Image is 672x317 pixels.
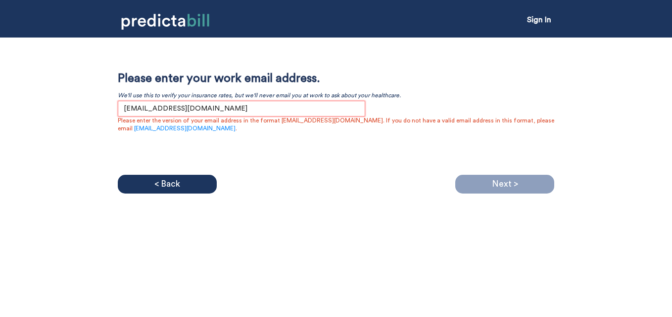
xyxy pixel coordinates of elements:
p: We'll use this to verify your insurance rates, but we'll never email you at work to ask about you... [118,91,555,99]
p: Please enter the version of your email address in the format [EMAIL_ADDRESS][DOMAIN_NAME]. If you... [118,117,555,132]
p: Next > [492,177,518,192]
p: Please enter your work email address. [118,71,555,86]
input: Enter work email [118,101,365,117]
a: [EMAIL_ADDRESS][DOMAIN_NAME] [134,125,236,131]
p: < Back [154,177,180,192]
a: Sign In [527,16,551,24]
